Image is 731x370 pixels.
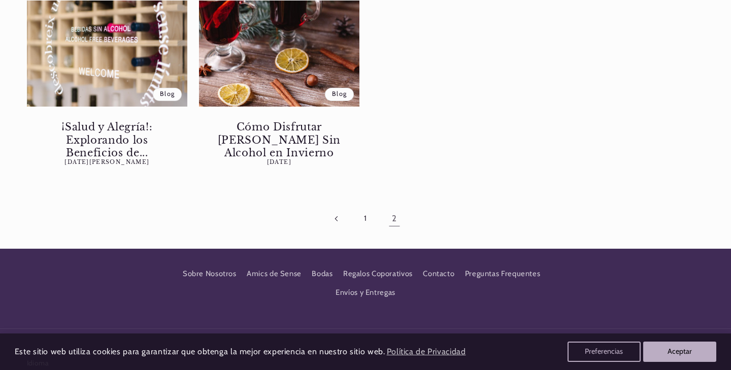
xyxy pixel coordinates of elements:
[465,265,541,283] a: Preguntas Frequentes
[336,283,395,301] a: Envíos y Entregas
[210,121,349,159] a: Cómo Disfrutar [PERSON_NAME] Sin Alcohol en Invierno
[183,267,237,283] a: Sobre Nosotros
[247,265,302,283] a: Amics de Sense
[343,265,413,283] a: Regalos Coporativos
[325,207,348,230] a: Pagina anterior
[385,343,467,361] a: Política de Privacidad (opens in a new tab)
[15,347,385,356] span: Este sitio web utiliza cookies para garantizar que obtenga la mejor experiencia en nuestro sitio ...
[38,121,177,159] a: ¡Salud y Alegría!: Explorando los Beneficios de...
[312,265,333,283] a: Bodas
[568,342,641,362] button: Preferencias
[383,207,406,230] a: Página 2
[354,207,377,230] a: Página 1
[423,265,454,283] a: Contacto
[27,207,705,230] nav: Paginación
[643,342,716,362] button: Aceptar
